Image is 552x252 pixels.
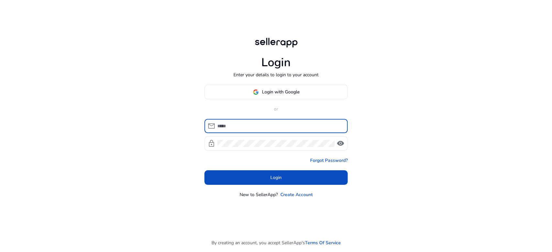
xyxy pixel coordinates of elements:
[280,191,313,198] a: Create Account
[310,157,348,164] a: Forgot Password?
[204,106,348,112] p: or
[233,71,319,78] p: Enter your details to login to your account
[208,122,215,130] span: mail
[208,140,215,147] span: lock
[305,239,341,246] a: Terms Of Service
[240,191,278,198] p: New to SellerApp?
[337,140,344,147] span: visibility
[204,85,348,99] button: Login with Google
[204,170,348,185] button: Login
[261,56,291,69] h1: Login
[253,89,259,95] img: google-logo.svg
[270,174,282,181] span: Login
[262,89,299,95] span: Login with Google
